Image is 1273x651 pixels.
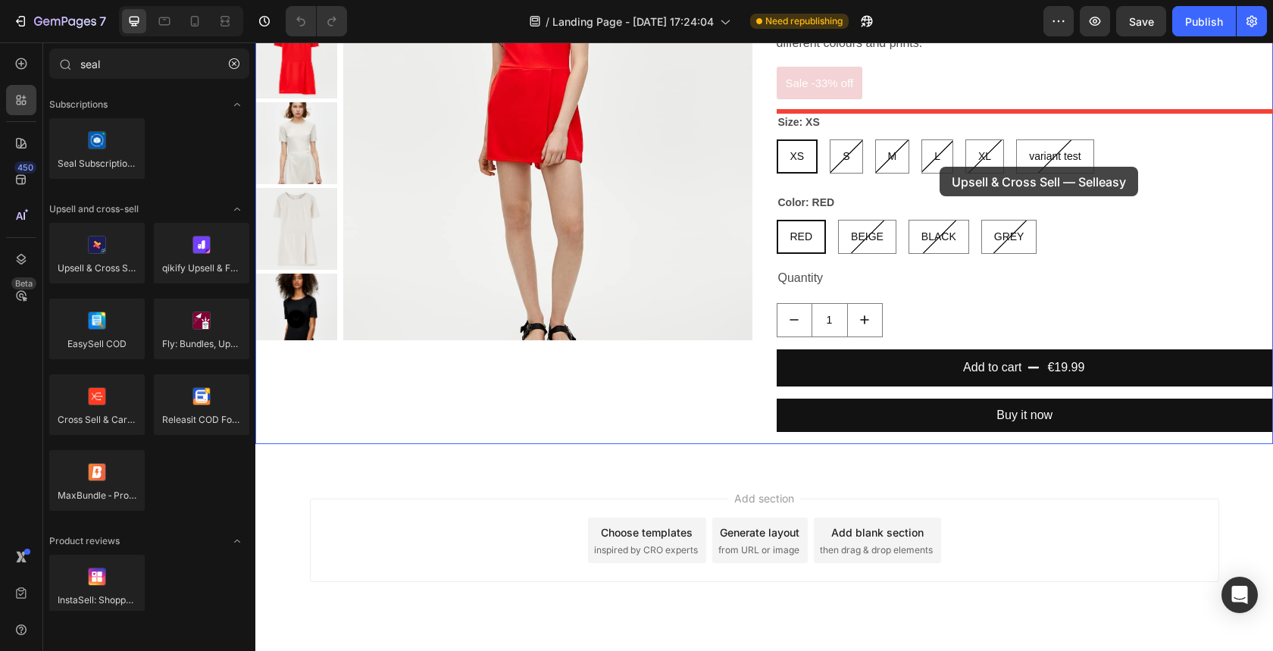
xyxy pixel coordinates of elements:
div: Undo/Redo [286,6,347,36]
span: Save [1129,15,1154,28]
input: Search Shopify Apps [49,49,249,79]
button: Publish [1172,6,1236,36]
span: Subscriptions [49,98,108,111]
span: Landing Page - [DATE] 17:24:04 [552,14,714,30]
div: Open Intercom Messenger [1221,577,1258,613]
iframe: Design area [255,42,1273,651]
span: Toggle open [225,92,249,117]
button: 7 [6,6,113,36]
span: Toggle open [225,529,249,553]
span: Upsell and cross-sell [49,202,139,216]
div: Beta [11,277,36,290]
div: Publish [1185,14,1223,30]
span: Need republishing [765,14,843,28]
button: Save [1116,6,1166,36]
div: 450 [14,161,36,174]
p: 7 [99,12,106,30]
span: / [546,14,549,30]
span: Toggle open [225,197,249,221]
span: Product reviews [49,534,120,548]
